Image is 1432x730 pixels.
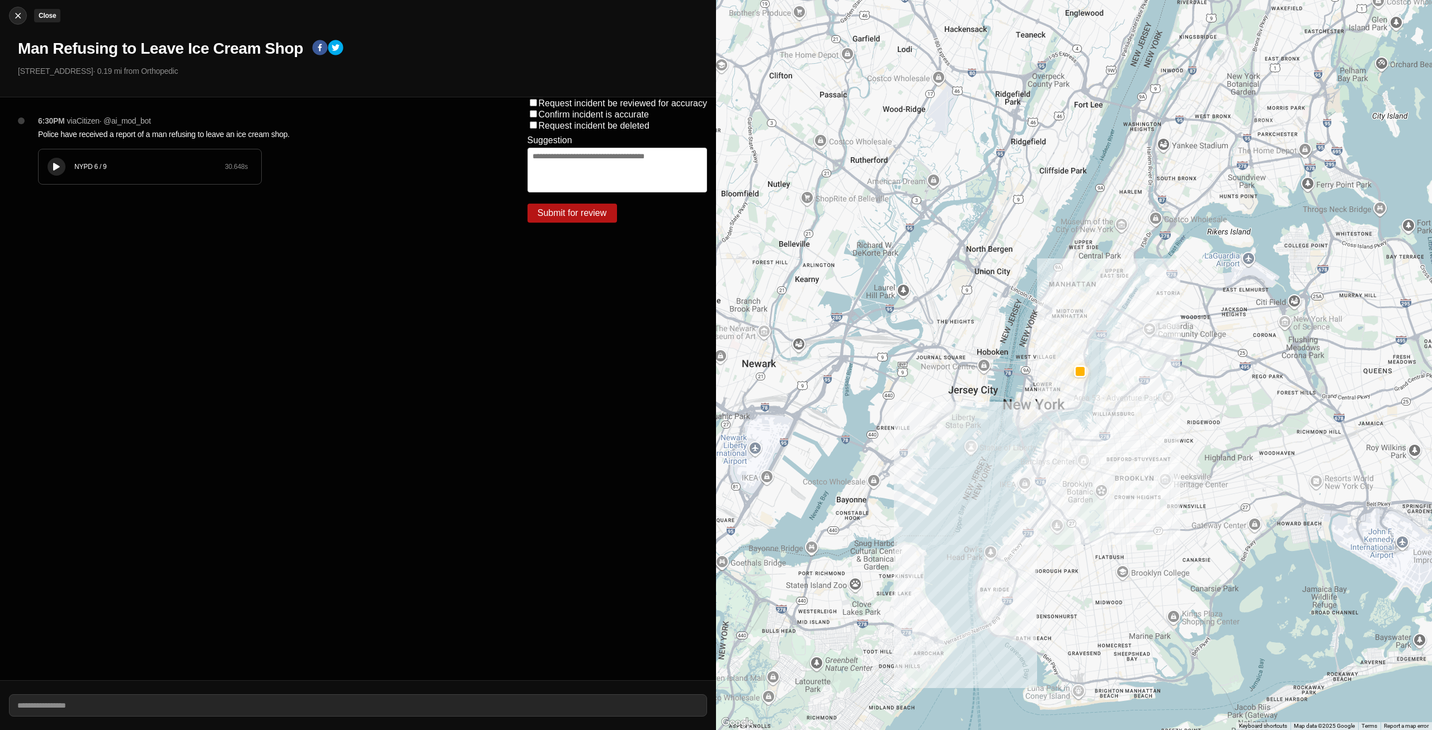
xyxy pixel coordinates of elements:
p: 6:30PM [38,115,65,126]
a: Terms (opens in new tab) [1362,723,1377,729]
label: Confirm incident is accurate [539,110,649,119]
label: Request incident be reviewed for accuracy [539,98,708,108]
button: facebook [312,40,328,58]
img: Google [719,715,756,730]
label: Suggestion [527,135,572,145]
span: Map data ©2025 Google [1294,723,1355,729]
h1: Man Refusing to Leave Ice Cream Shop [18,39,303,59]
button: Submit for review [527,204,617,223]
button: Keyboard shortcuts [1239,722,1287,730]
small: Close [39,12,56,20]
button: twitter [328,40,343,58]
p: [STREET_ADDRESS] · 0.19 mi from Orthopedic [18,65,707,77]
button: cancelClose [9,7,27,25]
div: 30.648 s [225,162,248,171]
p: Police have received a report of a man refusing to leave an ice cream shop. [38,129,483,140]
p: via Citizen · @ ai_mod_bot [67,115,151,126]
div: NYPD 6 / 9 [74,162,225,171]
a: Report a map error [1384,723,1429,729]
a: Open this area in Google Maps (opens a new window) [719,715,756,730]
label: Request incident be deleted [539,121,649,130]
img: cancel [12,10,23,21]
